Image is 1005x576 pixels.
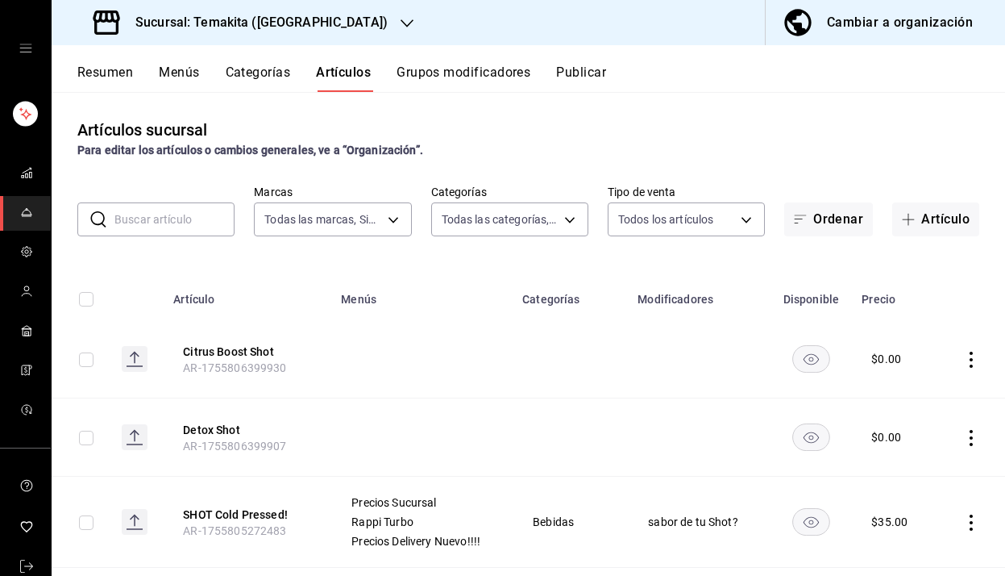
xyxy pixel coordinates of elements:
[351,536,492,547] span: Precios Delivery Nuevo!!!!
[871,351,901,367] div: $ 0.00
[770,269,853,320] th: Disponible
[792,424,830,451] button: availability-product
[183,440,286,453] span: AR-1755806399907
[77,144,423,157] strong: Para editar los artículos o cambios generales, ve a “Organización”.
[963,430,979,446] button: actions
[628,269,770,320] th: Modificadores
[792,508,830,536] button: availability-product
[442,211,559,227] span: Todas las categorías, Sin categoría
[648,516,750,528] span: sabor de tu Shot?
[77,65,1005,92] div: navigation tabs
[963,515,979,531] button: actions
[77,118,207,142] div: Artículos sucursal
[827,11,973,34] div: Cambiar a organización
[19,42,32,55] button: open drawer
[123,13,388,32] h3: Sucursal: Temakita ([GEOGRAPHIC_DATA])
[183,344,312,360] button: edit-product-location
[226,65,291,92] button: Categorías
[618,211,714,227] span: Todos los artículos
[159,65,199,92] button: Menús
[264,211,381,227] span: Todas las marcas, Sin marca
[316,65,371,92] button: Artículos
[164,269,331,320] th: Artículo
[556,65,606,92] button: Publicar
[254,186,411,198] label: Marcas
[871,429,901,445] div: $ 0.00
[431,186,588,198] label: Categorías
[77,65,133,92] button: Resumen
[784,202,873,236] button: Ordenar
[183,422,312,438] button: edit-product-location
[533,516,608,528] span: Bebidas
[397,65,530,92] button: Grupos modificadores
[351,516,492,528] span: Rappi Turbo
[331,269,513,320] th: Menús
[513,269,628,320] th: Categorías
[183,361,286,374] span: AR-1755806399930
[963,352,979,368] button: actions
[792,345,830,373] button: availability-product
[183,507,312,523] button: edit-product-location
[183,524,286,537] span: AR-1755805272483
[351,497,492,508] span: Precios Sucursal
[852,269,939,320] th: Precio
[892,202,979,236] button: Artículo
[114,203,235,236] input: Buscar artículo
[608,186,765,198] label: Tipo de venta
[871,514,907,530] div: $ 35.00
